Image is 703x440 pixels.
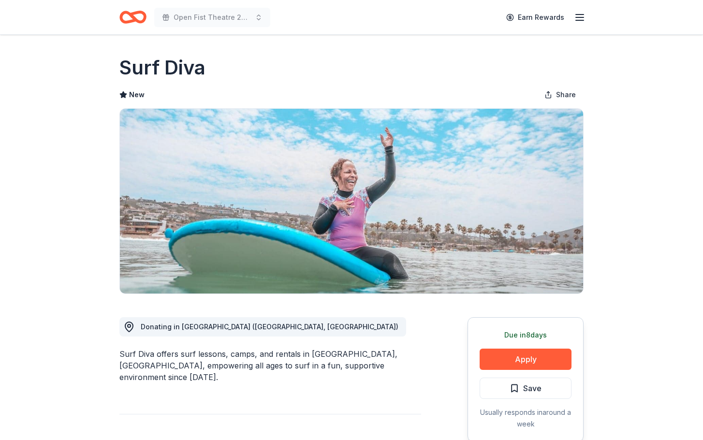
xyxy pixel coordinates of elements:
[480,349,571,370] button: Apply
[119,348,421,383] div: Surf Diva offers surf lessons, camps, and rentals in [GEOGRAPHIC_DATA], [GEOGRAPHIC_DATA], empowe...
[480,378,571,399] button: Save
[556,89,576,101] span: Share
[119,54,205,81] h1: Surf Diva
[523,382,542,395] span: Save
[154,8,270,27] button: Open Fist Theatre 2025 Gala: A Night at the Museum
[480,407,571,430] div: Usually responds in around a week
[480,329,571,341] div: Due in 8 days
[141,323,398,331] span: Donating in [GEOGRAPHIC_DATA] ([GEOGRAPHIC_DATA], [GEOGRAPHIC_DATA])
[129,89,145,101] span: New
[174,12,251,23] span: Open Fist Theatre 2025 Gala: A Night at the Museum
[120,109,583,293] img: Image for Surf Diva
[500,9,570,26] a: Earn Rewards
[537,85,584,104] button: Share
[119,6,146,29] a: Home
